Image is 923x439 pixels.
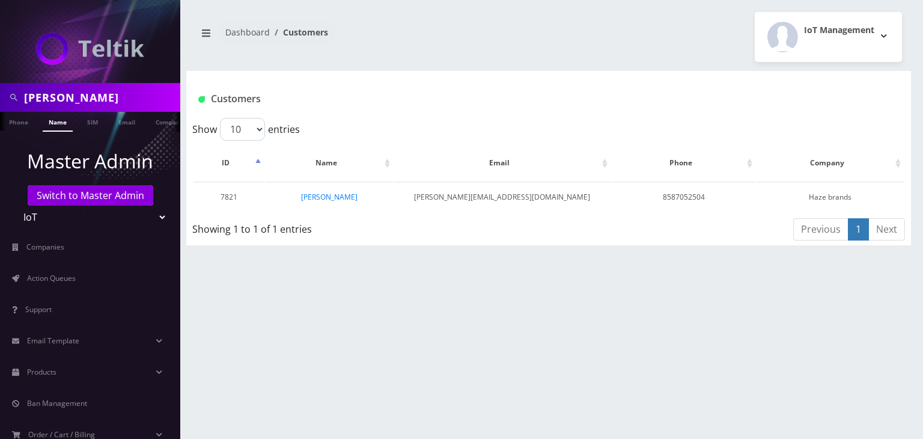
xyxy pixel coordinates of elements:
th: Company: activate to sort column ascending [757,146,904,180]
td: 7821 [193,182,264,212]
nav: breadcrumb [195,20,540,54]
a: Email [112,112,141,130]
h2: IoT Management [804,25,874,35]
div: Showing 1 to 1 of 1 entries [192,217,480,236]
a: Phone [3,112,34,130]
button: IoT Management [755,12,902,62]
li: Customers [270,26,328,38]
input: Search in Company [24,86,177,109]
a: Switch to Master Admin [28,185,153,206]
label: Show entries [192,118,300,141]
span: Products [27,367,56,377]
span: Action Queues [27,273,76,283]
a: Dashboard [225,26,270,38]
th: Name: activate to sort column ascending [265,146,392,180]
a: SIM [81,112,104,130]
select: Showentries [220,118,265,141]
span: Ban Management [27,398,87,408]
td: Haze brands [757,182,904,212]
a: Name [43,112,73,132]
a: 1 [848,218,869,241]
td: 8587052504 [612,182,756,212]
span: Companies [26,242,64,252]
h1: Customers [198,93,779,105]
a: Previous [793,218,848,241]
th: Email: activate to sort column ascending [394,146,611,180]
td: [PERSON_NAME][EMAIL_ADDRESS][DOMAIN_NAME] [394,182,611,212]
th: ID: activate to sort column descending [193,146,264,180]
span: Email Template [27,336,79,346]
a: Next [868,218,905,241]
span: Support [25,304,52,315]
a: Company [150,112,190,130]
a: [PERSON_NAME] [301,192,358,202]
img: IoT [36,32,144,65]
th: Phone: activate to sort column ascending [612,146,756,180]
